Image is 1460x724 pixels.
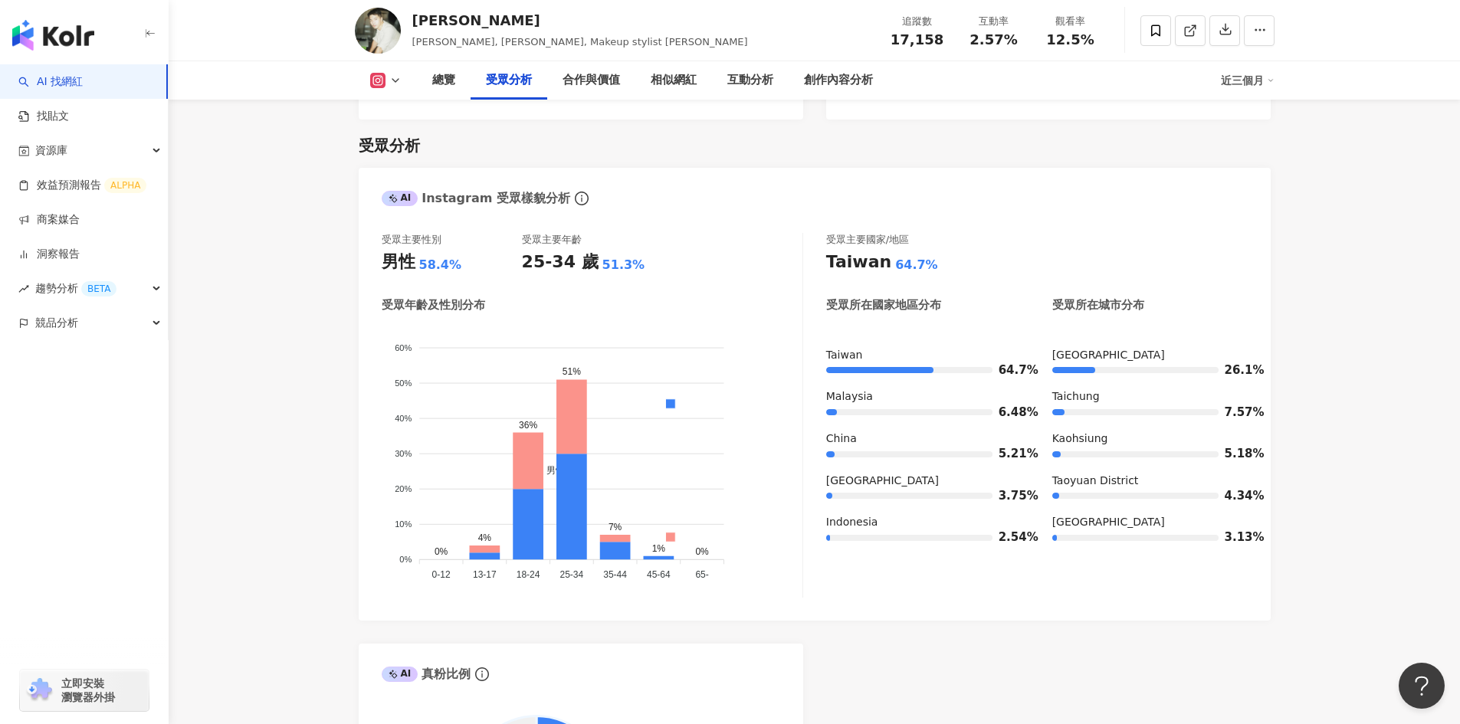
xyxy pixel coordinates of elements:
[727,71,773,90] div: 互動分析
[1052,515,1248,530] div: [GEOGRAPHIC_DATA]
[18,109,69,124] a: 找貼文
[1052,389,1248,405] div: Taichung
[18,74,83,90] a: searchAI 找網紅
[35,133,67,168] span: 資源庫
[516,569,540,580] tspan: 18-24
[473,569,497,580] tspan: 13-17
[1052,431,1248,447] div: Kaohsiung
[1225,365,1248,376] span: 26.1%
[382,233,441,247] div: 受眾主要性別
[999,365,1022,376] span: 64.7%
[395,449,412,458] tspan: 30%
[412,11,748,30] div: [PERSON_NAME]
[382,667,418,682] div: AI
[695,569,708,580] tspan: 65-
[895,257,938,274] div: 64.7%
[1052,473,1248,489] div: Taoyuan District
[395,378,412,388] tspan: 50%
[432,71,455,90] div: 總覽
[395,414,412,423] tspan: 40%
[559,569,583,580] tspan: 25-34
[395,342,412,352] tspan: 60%
[999,532,1022,543] span: 2.54%
[804,71,873,90] div: 創作內容分析
[651,71,697,90] div: 相似網紅
[355,8,401,54] img: KOL Avatar
[399,555,412,564] tspan: 0%
[12,20,94,51] img: logo
[35,306,78,340] span: 競品分析
[999,407,1022,418] span: 6.48%
[563,71,620,90] div: 合作與價值
[826,233,909,247] div: 受眾主要國家/地區
[486,71,532,90] div: 受眾分析
[647,569,671,580] tspan: 45-64
[382,251,415,274] div: 男性
[535,465,565,476] span: 男性
[826,473,1022,489] div: [GEOGRAPHIC_DATA]
[999,490,1022,502] span: 3.75%
[1225,448,1248,460] span: 5.18%
[61,676,115,704] span: 立即安裝 瀏覽器外掛
[1225,532,1248,543] span: 3.13%
[826,251,891,274] div: Taiwan
[1052,297,1144,313] div: 受眾所在城市分布
[25,678,54,703] img: chrome extension
[431,569,450,580] tspan: 0-12
[35,271,116,306] span: 趨勢分析
[18,212,80,228] a: 商案媒合
[602,257,645,274] div: 51.3%
[1052,348,1248,363] div: [GEOGRAPHIC_DATA]
[999,448,1022,460] span: 5.21%
[522,233,582,247] div: 受眾主要年齡
[18,247,80,262] a: 洞察報告
[1225,407,1248,418] span: 7.57%
[473,665,491,683] span: info-circle
[395,519,412,529] tspan: 10%
[18,178,146,193] a: 效益預測報告ALPHA
[826,389,1022,405] div: Malaysia
[970,32,1017,48] span: 2.57%
[826,348,1022,363] div: Taiwan
[1225,490,1248,502] span: 4.34%
[888,14,947,29] div: 追蹤數
[1046,32,1094,48] span: 12.5%
[359,135,420,156] div: 受眾分析
[573,189,591,208] span: info-circle
[1399,663,1445,709] iframe: Help Scout Beacon - Open
[382,190,570,207] div: Instagram 受眾樣貌分析
[18,283,29,294] span: rise
[382,297,485,313] div: 受眾年齡及性別分布
[1042,14,1100,29] div: 觀看率
[419,257,462,274] div: 58.4%
[826,297,941,313] div: 受眾所在國家地區分布
[826,515,1022,530] div: Indonesia
[891,31,943,48] span: 17,158
[522,251,599,274] div: 25-34 歲
[1221,68,1275,93] div: 近三個月
[826,431,1022,447] div: China
[965,14,1023,29] div: 互動率
[412,36,748,48] span: [PERSON_NAME], [PERSON_NAME], Makeup stylist [PERSON_NAME]
[382,191,418,206] div: AI
[382,666,471,683] div: 真粉比例
[20,670,149,711] a: chrome extension立即安裝 瀏覽器外掛
[395,484,412,493] tspan: 20%
[603,569,627,580] tspan: 35-44
[81,281,116,296] div: BETA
